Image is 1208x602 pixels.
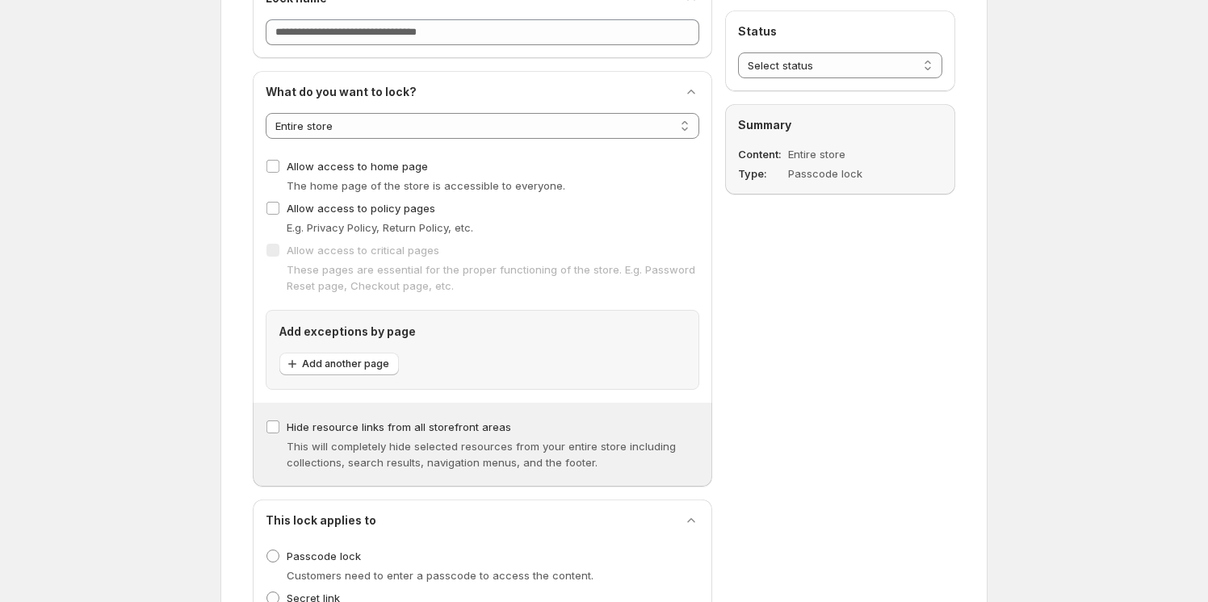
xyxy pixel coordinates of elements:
[287,420,511,433] span: Hide resource links from all storefront areas
[738,146,785,162] dt: Content :
[302,357,389,370] span: Add another page
[287,569,594,582] span: Customers need to enter a passcode to access the content.
[287,179,565,192] span: The home page of the store is accessible to everyone.
[788,146,900,162] dd: Entire store
[279,353,399,375] button: Add another page
[738,23,942,40] h2: Status
[287,202,435,215] span: Allow access to policy pages
[287,263,695,292] span: These pages are essential for the proper functioning of the store. E.g. Password Reset page, Chec...
[287,244,439,257] span: Allow access to critical pages
[279,324,686,340] h2: Add exceptions by page
[738,165,785,182] dt: Type :
[266,84,417,100] h2: What do you want to lock?
[738,117,942,133] h2: Summary
[287,440,676,469] span: This will completely hide selected resources from your entire store including collections, search...
[287,221,473,234] span: E.g. Privacy Policy, Return Policy, etc.
[287,550,361,562] span: Passcode lock
[287,160,428,173] span: Allow access to home page
[788,165,900,182] dd: Passcode lock
[266,512,376,529] h2: This lock applies to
